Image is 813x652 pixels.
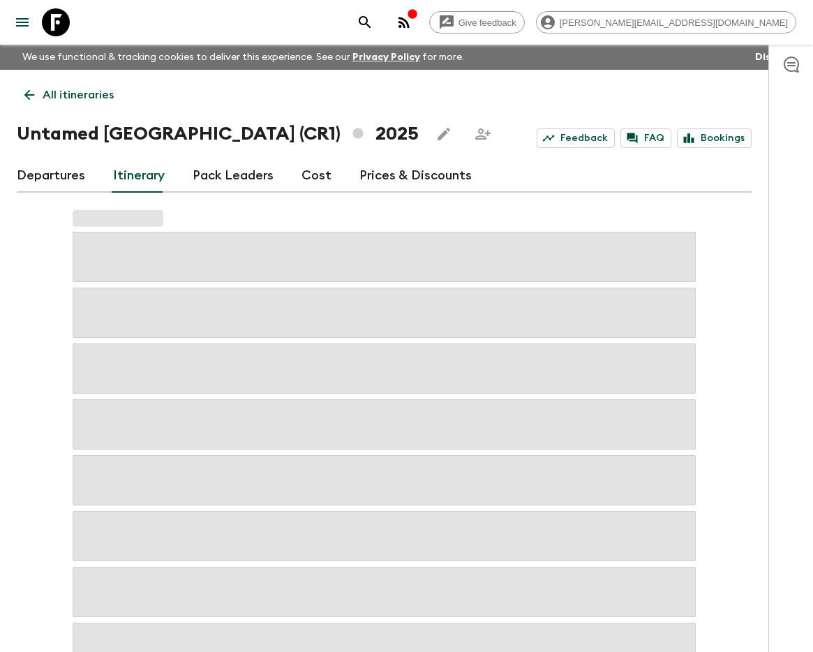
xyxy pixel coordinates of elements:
a: Feedback [537,128,615,148]
a: Give feedback [429,11,525,34]
div: [PERSON_NAME][EMAIL_ADDRESS][DOMAIN_NAME] [536,11,796,34]
a: Prices & Discounts [359,159,472,193]
button: search adventures [351,8,379,36]
span: Share this itinerary [469,120,497,148]
span: [PERSON_NAME][EMAIL_ADDRESS][DOMAIN_NAME] [552,17,796,28]
a: Itinerary [113,159,165,193]
a: Cost [301,159,331,193]
a: Privacy Policy [352,52,420,62]
p: All itineraries [43,87,114,103]
a: Pack Leaders [193,159,274,193]
p: We use functional & tracking cookies to deliver this experience. See our for more. [17,45,470,70]
span: Give feedback [451,17,524,28]
h1: Untamed [GEOGRAPHIC_DATA] (CR1) 2025 [17,120,419,148]
button: menu [8,8,36,36]
a: Departures [17,159,85,193]
button: Edit this itinerary [430,120,458,148]
a: All itineraries [17,81,121,109]
a: Bookings [677,128,752,148]
a: FAQ [620,128,671,148]
button: Dismiss [752,47,796,67]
